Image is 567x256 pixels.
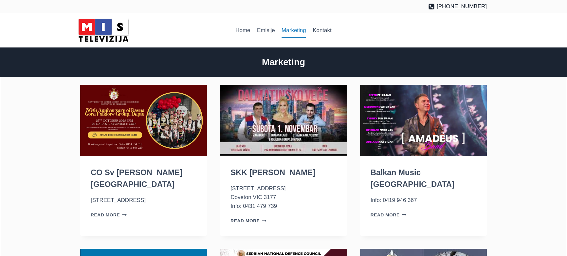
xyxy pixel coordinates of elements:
img: SKK Nikola Tesla [220,85,347,156]
a: Home [232,23,254,38]
a: Read More [91,212,127,217]
a: SKK [PERSON_NAME] [230,168,315,177]
h2: Marketing [80,55,487,69]
a: Read More [371,212,407,217]
img: CO Sv Jovan Krstitelj Dapto NSW [80,85,207,156]
a: Emisije [254,23,278,38]
nav: Primary [232,23,335,38]
a: [PHONE_NUMBER] [428,2,487,11]
a: CO Sv [PERSON_NAME] [GEOGRAPHIC_DATA] [91,168,182,189]
img: MIS Television [76,16,131,44]
a: Kontakt [309,23,335,38]
a: Read More [230,218,266,223]
img: Balkan Music Australia [360,85,487,156]
a: Balkan Music [GEOGRAPHIC_DATA] [371,168,454,189]
span: [PHONE_NUMBER] [437,2,487,11]
p: [STREET_ADDRESS] Doveton VIC 3177 Info: 0431 479 739 [230,184,336,211]
p: Info: 0419 946 367 [371,196,476,205]
p: [STREET_ADDRESS] [91,196,196,205]
a: Marketing [278,23,309,38]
